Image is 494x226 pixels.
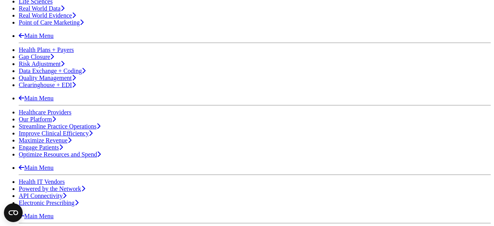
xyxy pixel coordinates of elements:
[19,213,54,219] a: Main Menu
[19,178,65,185] a: Health IT Vendors
[19,137,72,144] a: Maximize Revenue
[19,164,54,171] a: Main Menu
[19,75,76,81] a: Quality Management
[19,61,64,67] a: Risk Adjustment
[344,178,485,217] iframe: Drift Chat Widget
[19,68,86,74] a: Data Exchange + Coding
[19,82,76,88] a: Clearinghouse + EDI
[19,19,84,26] a: Point of Care Marketing
[19,123,100,130] a: Streamline Practice Operations
[19,151,101,158] a: Optimize Resources and Spend
[19,46,74,53] a: Health Plans + Payers
[19,192,66,199] a: API Connectivity
[19,53,54,60] a: Gap Closure
[19,5,64,12] a: Real World Data
[19,109,72,116] a: Healthcare Providers
[4,203,23,222] button: Open CMP widget
[19,116,56,123] a: Our Platform
[19,12,76,19] a: Real World Evidence
[19,95,54,101] a: Main Menu
[19,130,93,137] a: Improve Clinical Efficiency
[19,199,79,206] a: Electronic Prescribing
[19,144,63,151] a: Engage Patients
[19,32,54,39] a: Main Menu
[19,185,85,192] a: Powered by the Network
